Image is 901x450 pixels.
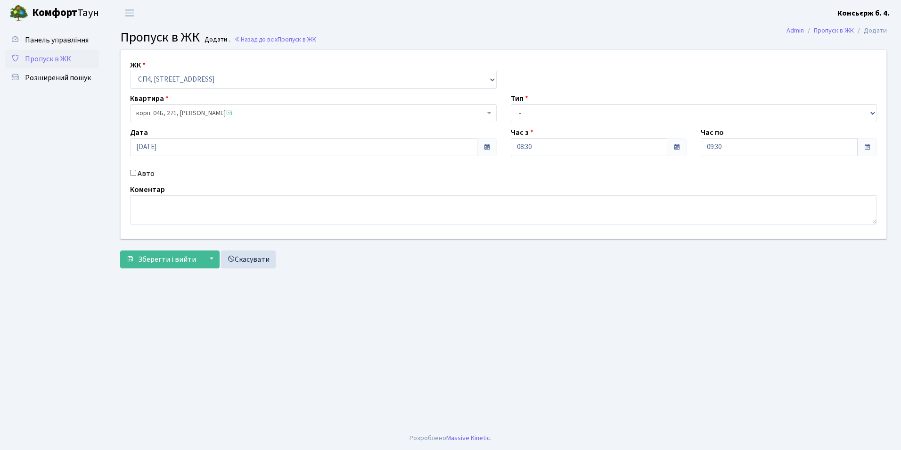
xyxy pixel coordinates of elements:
span: Пропуск в ЖК [25,54,71,64]
label: Час по [701,127,724,138]
span: Розширений пошук [25,73,91,83]
span: Пропуск в ЖК [278,35,316,44]
label: Тип [511,93,528,104]
button: Переключити навігацію [118,5,141,21]
a: Розширений пошук [5,68,99,87]
div: Розроблено . [410,433,491,443]
small: Додати . [203,36,230,44]
label: Коментар [130,184,165,195]
a: Консьєрж б. 4. [837,8,890,19]
span: корп. 04Б, 271, Драганова Ірина Олександрівна <span class='la la-check-square text-success'></span> [130,104,497,122]
label: ЖК [130,59,146,71]
a: Пропуск в ЖК [814,25,854,35]
span: Зберегти і вийти [138,254,196,265]
a: Пропуск в ЖК [5,50,99,68]
span: Панель управління [25,35,89,45]
b: Комфорт [32,5,77,20]
span: Таун [32,5,99,21]
label: Квартира [130,93,169,104]
li: Додати [854,25,887,36]
a: Massive Kinetic [446,433,490,443]
span: Пропуск в ЖК [120,28,200,47]
a: Admin [786,25,804,35]
span: корп. 04Б, 271, Драганова Ірина Олександрівна <span class='la la-check-square text-success'></span> [136,108,485,118]
label: Дата [130,127,148,138]
label: Час з [511,127,533,138]
img: logo.png [9,4,28,23]
label: Авто [138,168,155,179]
button: Зберегти і вийти [120,250,202,268]
a: Панель управління [5,31,99,50]
nav: breadcrumb [772,21,901,41]
b: Консьєрж б. 4. [837,8,890,18]
a: Скасувати [221,250,276,268]
a: Назад до всіхПропуск в ЖК [234,35,316,44]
